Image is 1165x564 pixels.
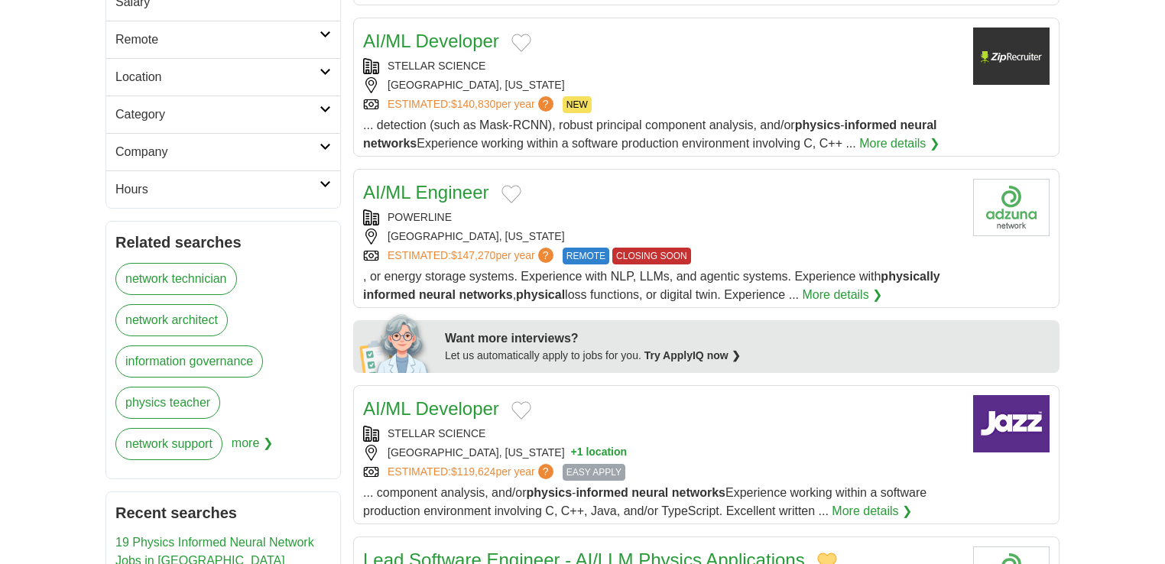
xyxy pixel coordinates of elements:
a: ESTIMATED:$140,830per year? [388,96,557,113]
img: Company logo [973,395,1050,452]
h2: Recent searches [115,501,331,524]
a: Category [106,96,340,133]
a: AI/ML Developer [363,31,499,51]
a: information governance [115,345,263,378]
span: ... component analysis, and/or - Experience working within a software production environment invo... [363,486,926,517]
span: , or energy storage systems. Experience with NLP, LLMs, and agentic systems. Experience with , lo... [363,270,940,301]
img: Company logo [973,179,1050,236]
strong: neural [631,486,668,499]
h2: Hours [115,180,320,199]
strong: informed [576,486,628,499]
a: network technician [115,263,237,295]
div: [GEOGRAPHIC_DATA], [US_STATE] [363,77,961,93]
a: AI/ML Developer [363,398,499,419]
span: NEW [563,96,592,113]
a: More details ❯ [859,135,939,153]
h2: Remote [115,31,320,49]
span: EASY APPLY [563,464,625,481]
h2: Category [115,105,320,124]
span: ? [538,96,553,112]
span: CLOSING SOON [612,248,691,264]
strong: neural [901,118,937,131]
a: physics teacher [115,387,220,419]
h2: Company [115,143,320,161]
strong: physical [516,288,565,301]
div: [GEOGRAPHIC_DATA], [US_STATE] [363,229,961,245]
div: STELLAR SCIENCE [363,58,961,74]
a: ESTIMATED:$147,270per year? [388,248,557,264]
strong: networks [459,288,512,301]
button: Add to favorite jobs [511,401,531,420]
span: + [571,445,577,461]
a: Location [106,58,340,96]
div: [GEOGRAPHIC_DATA], [US_STATE] [363,445,961,461]
h2: Related searches [115,231,331,254]
a: More details ❯ [802,286,882,304]
button: +1 location [571,445,628,461]
strong: physics [526,486,572,499]
strong: networks [363,137,417,150]
a: ESTIMATED:$119,624per year? [388,464,557,481]
button: Add to favorite jobs [501,185,521,203]
span: ... detection (such as Mask-RCNN), robust principal component analysis, and/or - Experience worki... [363,118,937,150]
img: apply-iq-scientist.png [359,312,433,373]
a: Hours [106,170,340,208]
a: network architect [115,304,228,336]
a: Remote [106,21,340,58]
a: network support [115,428,222,460]
strong: informed [845,118,897,131]
div: Let us automatically apply to jobs for you. [445,348,1050,364]
a: More details ❯ [832,502,912,520]
button: Add to favorite jobs [511,34,531,52]
h2: Location [115,68,320,86]
div: POWERLINE [363,209,961,225]
span: more ❯ [232,428,273,469]
strong: networks [672,486,725,499]
span: $140,830 [451,98,495,110]
img: Company logo [973,28,1050,85]
span: ? [538,248,553,263]
strong: neural [419,288,456,301]
strong: physics [795,118,841,131]
div: STELLAR SCIENCE [363,426,961,442]
span: ? [538,464,553,479]
a: Company [106,133,340,170]
span: $119,624 [451,465,495,478]
span: $147,270 [451,249,495,261]
a: Try ApplyIQ now ❯ [644,349,741,361]
a: AI/ML Engineer [363,182,489,203]
strong: informed [363,288,415,301]
strong: physically [881,270,939,283]
span: REMOTE [563,248,609,264]
div: Want more interviews? [445,329,1050,348]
